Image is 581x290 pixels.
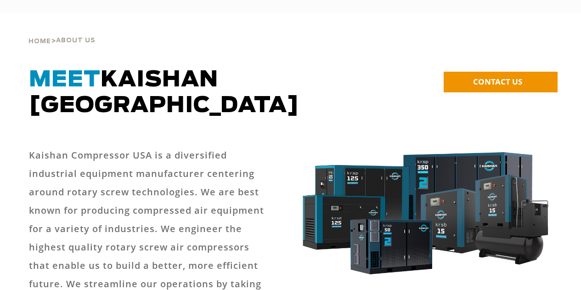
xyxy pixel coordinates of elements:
a: Home [28,37,51,45]
div: > [28,14,96,49]
span: CONTACT US [473,76,522,87]
img: krsb [296,146,553,285]
span: About Us [56,38,96,44]
a: CONTACT US [444,72,558,92]
span: Meet [29,69,101,91]
span: Home [28,39,51,45]
span: Kaishan [GEOGRAPHIC_DATA] [29,69,299,117]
